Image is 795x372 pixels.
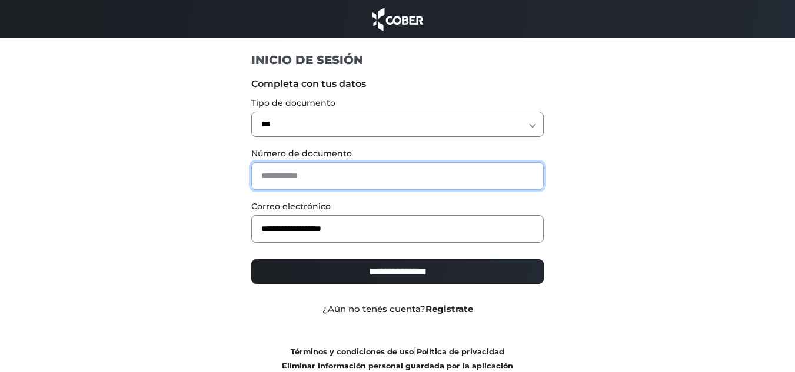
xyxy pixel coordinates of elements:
a: Términos y condiciones de uso [291,347,414,356]
label: Tipo de documento [251,97,544,109]
a: Registrate [425,303,473,314]
img: cober_marca.png [369,6,427,32]
label: Correo electrónico [251,200,544,213]
label: Número de documento [251,148,544,160]
a: Política de privacidad [417,347,504,356]
h1: INICIO DE SESIÓN [251,52,544,68]
label: Completa con tus datos [251,77,544,91]
div: ¿Aún no tenés cuenta? [242,303,553,316]
a: Eliminar información personal guardada por la aplicación [282,361,513,370]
